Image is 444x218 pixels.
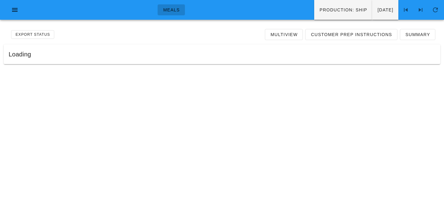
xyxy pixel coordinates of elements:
[270,32,298,37] span: Multiview
[4,44,440,64] div: Loading
[15,32,50,37] span: Export Status
[265,29,303,40] a: Multiview
[163,7,180,12] span: Meals
[310,32,392,37] span: Customer Prep Instructions
[400,29,435,40] a: Summary
[158,4,185,15] a: Meals
[377,7,393,12] span: [DATE]
[319,7,367,12] span: Production: ship
[405,32,430,37] span: Summary
[11,30,54,39] button: Export Status
[305,29,397,40] a: Customer Prep Instructions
